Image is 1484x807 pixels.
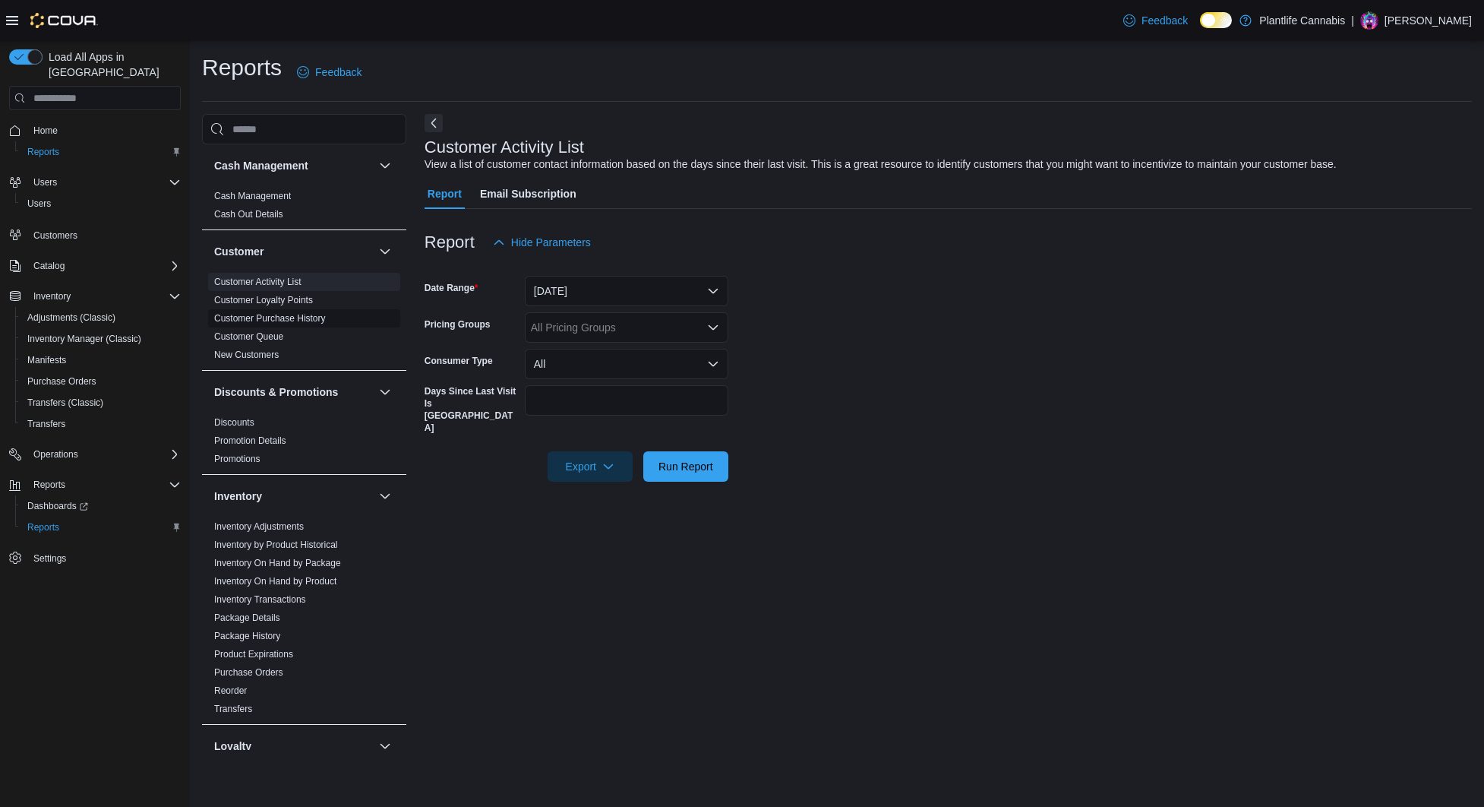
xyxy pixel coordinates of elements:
span: Customers [33,229,77,242]
button: Catalog [3,255,187,277]
button: Loyalty [376,737,394,755]
span: Reports [27,146,59,158]
span: Reports [27,476,181,494]
span: Dashboards [21,497,181,515]
span: Inventory Manager (Classic) [27,333,141,345]
a: Inventory On Hand by Package [214,558,341,568]
button: Hide Parameters [487,227,597,258]
h3: Loyalty [214,739,251,754]
button: [DATE] [525,276,728,306]
div: Aaron Bryson [1360,11,1378,30]
button: Operations [27,445,84,464]
span: Settings [27,549,181,568]
h3: Customer [214,244,264,259]
button: Manifests [15,350,187,371]
div: Inventory [202,517,406,724]
span: Inventory [27,287,181,305]
div: Discounts & Promotions [202,413,406,474]
button: Transfers [15,413,187,435]
span: Feedback [1141,13,1188,28]
button: Inventory [376,487,394,505]
a: Home [27,122,64,140]
button: Reports [15,517,187,538]
p: | [1351,11,1354,30]
span: Inventory Adjustments [214,521,304,533]
span: Customer Activity List [214,276,302,288]
button: Inventory Manager (Classic) [15,328,187,350]
label: Date Range [425,282,478,294]
button: Catalog [27,257,71,275]
a: Transfers (Classic) [21,394,109,412]
a: Dashboards [21,497,94,515]
h3: Customer Activity List [425,138,584,157]
button: Settings [3,547,187,569]
img: Cova [30,13,98,28]
h3: Cash Management [214,158,308,173]
span: Catalog [27,257,181,275]
button: Cash Management [214,158,373,173]
a: Customer Queue [214,331,283,342]
span: Customer Loyalty Points [214,294,313,306]
span: Reports [33,479,65,491]
span: Home [33,125,58,137]
a: Inventory Transactions [214,594,306,605]
span: Package History [214,630,280,642]
span: Inventory On Hand by Product [214,575,336,587]
a: Dashboards [15,495,187,517]
button: All [525,349,728,379]
div: View a list of customer contact information based on the days since their last visit. This is a g... [425,157,1337,172]
button: Users [27,173,63,191]
span: Package Details [214,612,280,624]
span: Users [21,195,181,213]
h1: Reports [202,52,282,83]
a: Reports [21,518,65,536]
h3: Discounts & Promotions [214,385,338,400]
button: Customer [376,242,394,261]
button: Reports [3,474,187,495]
button: Transfers (Classic) [15,392,187,413]
span: Purchase Orders [21,372,181,391]
span: Cash Management [214,190,291,202]
a: Purchase Orders [21,372,103,391]
span: Manifests [27,354,66,366]
span: Feedback [315,65,362,80]
h3: Inventory [214,489,262,504]
span: Transfers (Classic) [27,397,103,409]
span: Reorder [214,685,247,697]
a: Inventory Manager (Classic) [21,330,147,348]
button: Reports [15,141,187,163]
button: Export [548,451,633,482]
a: Customer Activity List [214,277,302,287]
a: Inventory On Hand by Product [214,576,336,587]
button: Users [15,193,187,214]
a: Manifests [21,351,72,369]
span: Email Subscription [480,179,576,209]
button: Users [3,172,187,193]
button: Discounts & Promotions [214,385,373,400]
button: Customers [3,223,187,245]
a: Promotion Details [214,435,286,446]
a: Transfers [214,704,252,714]
button: Cash Management [376,157,394,175]
span: Inventory [33,290,71,302]
button: Customer [214,244,373,259]
span: Users [27,173,181,191]
span: Catalog [33,260,65,272]
button: Purchase Orders [15,371,187,392]
span: Promotions [214,453,260,465]
a: Feedback [1117,5,1194,36]
span: Adjustments (Classic) [27,312,115,324]
button: Operations [3,444,187,465]
span: Hide Parameters [511,235,591,250]
span: Operations [33,448,78,460]
span: Export [557,451,624,482]
span: Cash Out Details [214,208,283,220]
span: Inventory On Hand by Package [214,557,341,569]
button: Open list of options [707,321,719,334]
span: Reports [21,518,181,536]
button: Next [425,114,443,132]
span: Manifests [21,351,181,369]
div: Customer [202,273,406,370]
a: Customer Purchase History [214,313,326,324]
span: Purchase Orders [27,375,96,388]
